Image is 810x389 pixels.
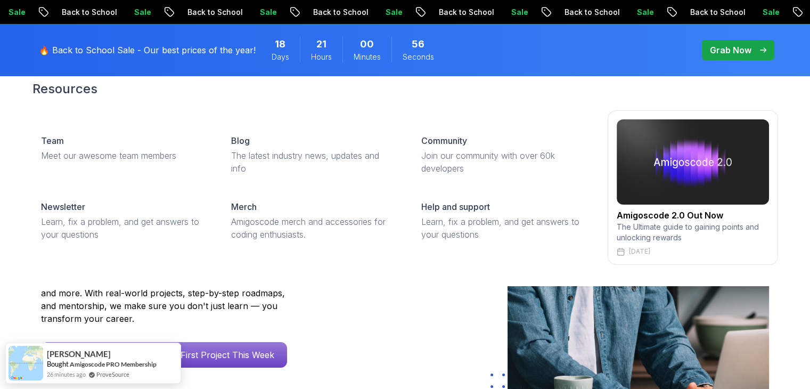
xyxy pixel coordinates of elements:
h2: Amigoscode 2.0 Out Now [617,209,769,222]
p: Team [41,134,64,147]
p: Amigoscode has helped thousands of developers land roles at Amazon, [PERSON_NAME] Bank, [PERSON_N... [41,261,297,325]
span: [PERSON_NAME] [47,350,111,359]
span: 0 Minutes [360,37,374,52]
p: The latest industry news, updates and info [231,149,396,175]
p: Back to School [430,7,502,18]
span: 18 Days [275,37,285,52]
a: TeamMeet our awesome team members [32,126,214,171]
p: Sale [754,7,788,18]
span: Hours [311,52,332,62]
a: CommunityJoin our community with over 60k developers [413,126,594,183]
a: ProveSource [96,371,129,378]
a: amigoscode 2.0Amigoscode 2.0 Out NowThe Ultimate guide to gaining points and unlocking rewards[DATE] [608,110,778,265]
p: Back to School [53,7,125,18]
p: Sale [628,7,662,18]
p: Sale [125,7,159,18]
span: Seconds [403,52,434,62]
span: 26 minutes ago [47,370,86,379]
a: Amigoscode PRO Membership [70,360,157,368]
p: Meet our awesome team members [41,149,206,162]
p: [DATE] [629,247,650,256]
p: Blog [231,134,250,147]
p: Learn, fix a problem, and get answers to your questions [421,215,586,241]
a: Start Free [DATE] - Build Your First Project This Week [41,342,287,368]
p: Back to School [555,7,628,18]
p: Back to School [681,7,754,18]
span: Bought [47,360,69,368]
p: Sale [251,7,285,18]
span: Days [272,52,289,62]
a: MerchAmigoscode merch and accessories for coding enthusiasts. [223,192,404,249]
a: Help and supportLearn, fix a problem, and get answers to your questions [413,192,594,249]
span: 56 Seconds [412,37,424,52]
h2: Resources [32,80,778,98]
p: Sale [377,7,411,18]
span: Minutes [354,52,381,62]
p: Learn, fix a problem, and get answers to your questions [41,215,206,241]
a: NewsletterLearn, fix a problem, and get answers to your questions [32,192,214,249]
p: Sale [502,7,536,18]
p: 🔥 Back to School Sale - Our best prices of the year! [39,44,256,56]
p: Merch [231,200,257,213]
img: provesource social proof notification image [9,346,43,380]
p: Community [421,134,467,147]
p: Newsletter [41,200,85,213]
p: Help and support [421,200,490,213]
span: 21 Hours [316,37,326,52]
p: Grab Now [710,44,751,56]
p: Amigoscode merch and accessories for coding enthusiasts. [231,215,396,241]
p: Back to School [178,7,251,18]
img: amigoscode 2.0 [617,119,769,205]
p: Join our community with over 60k developers [421,149,586,175]
p: The Ultimate guide to gaining points and unlocking rewards [617,222,769,243]
a: BlogThe latest industry news, updates and info [223,126,404,183]
p: Back to School [304,7,377,18]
